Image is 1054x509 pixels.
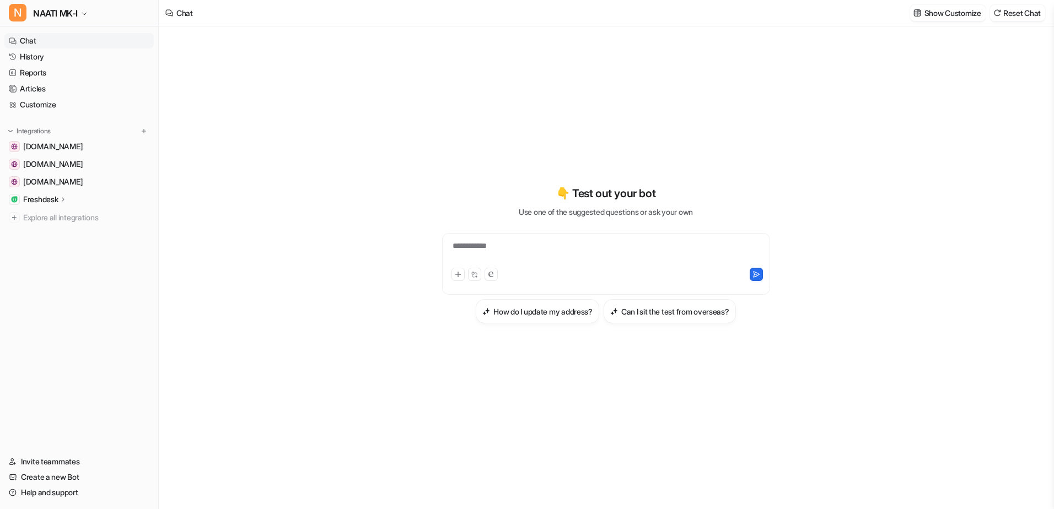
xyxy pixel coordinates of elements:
img: Can I sit the test from overseas? [610,307,618,316]
a: Reports [4,65,154,80]
a: History [4,49,154,64]
a: my.naati.com.au[DOMAIN_NAME] [4,156,154,172]
a: www.naati.com.au[DOMAIN_NAME] [4,139,154,154]
a: Explore all integrations [4,210,154,225]
span: [DOMAIN_NAME] [23,141,83,152]
img: my.naati.com.au [11,161,18,167]
span: NAATI MK-I [33,6,78,21]
a: Create a new Bot [4,469,154,485]
button: How do I update my address?How do I update my address? [476,299,599,323]
img: expand menu [7,127,14,135]
a: Help and support [4,485,154,500]
a: Articles [4,81,154,96]
p: Freshdesk [23,194,58,205]
div: Chat [176,7,193,19]
button: Can I sit the test from overseas?Can I sit the test from overseas? [604,299,736,323]
p: Use one of the suggested questions or ask your own [519,206,693,218]
button: Reset Chat [990,5,1045,21]
a: learn.naati.com.au[DOMAIN_NAME] [4,174,154,189]
p: 👇 Test out your bot [556,185,655,202]
img: www.naati.com.au [11,143,18,150]
span: N [9,4,26,21]
button: Integrations [4,126,54,137]
img: customize [913,9,921,17]
span: [DOMAIN_NAME] [23,176,83,187]
h3: Can I sit the test from overseas? [621,306,729,317]
a: Invite teammates [4,454,154,469]
img: learn.naati.com.au [11,178,18,185]
img: reset [993,9,1001,17]
a: Chat [4,33,154,48]
button: Show Customize [910,5,986,21]
img: explore all integrations [9,212,20,223]
a: Customize [4,97,154,112]
p: Integrations [17,127,51,136]
img: menu_add.svg [140,127,148,135]
h3: How do I update my address? [493,306,592,317]
p: Show Customize [924,7,981,19]
img: Freshdesk [11,196,18,203]
span: Explore all integrations [23,209,149,226]
span: [DOMAIN_NAME] [23,159,83,170]
img: How do I update my address? [482,307,490,316]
